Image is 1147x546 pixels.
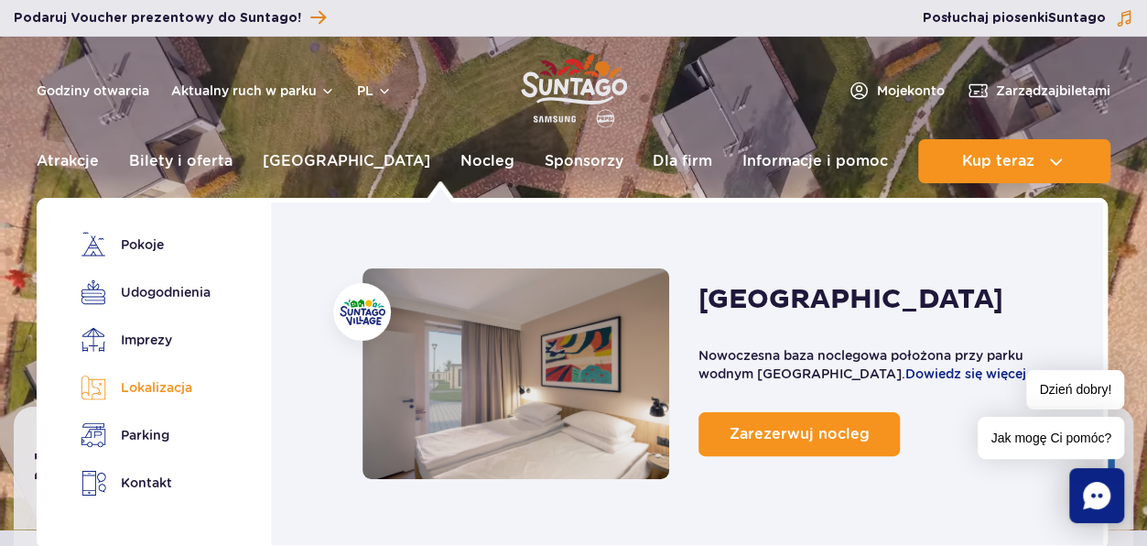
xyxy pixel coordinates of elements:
[263,139,430,183] a: [GEOGRAPHIC_DATA]
[996,82,1110,100] span: Zarządzaj biletami
[81,327,204,353] a: Imprezy
[848,80,945,102] a: Mojekonto
[81,470,204,497] a: Kontakt
[967,80,1110,102] a: Zarządzajbiletami
[171,83,335,98] button: Aktualny ruch w parku
[544,139,622,183] a: Sponsorzy
[81,422,204,448] a: Parking
[653,139,712,183] a: Dla firm
[81,375,204,400] a: Lokalizacja
[729,425,869,442] span: Zarezerwuj nocleg
[698,412,900,456] a: Zarezerwuj nocleg
[698,282,1003,317] h2: [GEOGRAPHIC_DATA]
[460,139,514,183] a: Nocleg
[978,417,1124,459] span: Jak mogę Ci pomóc?
[37,82,149,100] a: Godziny otwarcia
[918,139,1110,183] button: Kup teraz
[905,366,1026,381] a: Dowiedz się więcej
[129,139,233,183] a: Bilety i oferta
[742,139,888,183] a: Informacje i pomoc
[698,346,1066,383] p: Nowoczesna baza noclegowa położona przy parku wodnym [GEOGRAPHIC_DATA].
[340,299,385,325] img: Suntago
[961,153,1033,169] span: Kup teraz
[81,232,204,257] a: Pokoje
[81,279,204,305] a: Udogodnienia
[357,82,392,100] button: pl
[1026,370,1124,409] span: Dzień dobry!
[362,268,669,479] a: Nocleg
[37,139,99,183] a: Atrakcje
[877,82,945,100] span: Moje konto
[1069,468,1124,523] div: Chat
